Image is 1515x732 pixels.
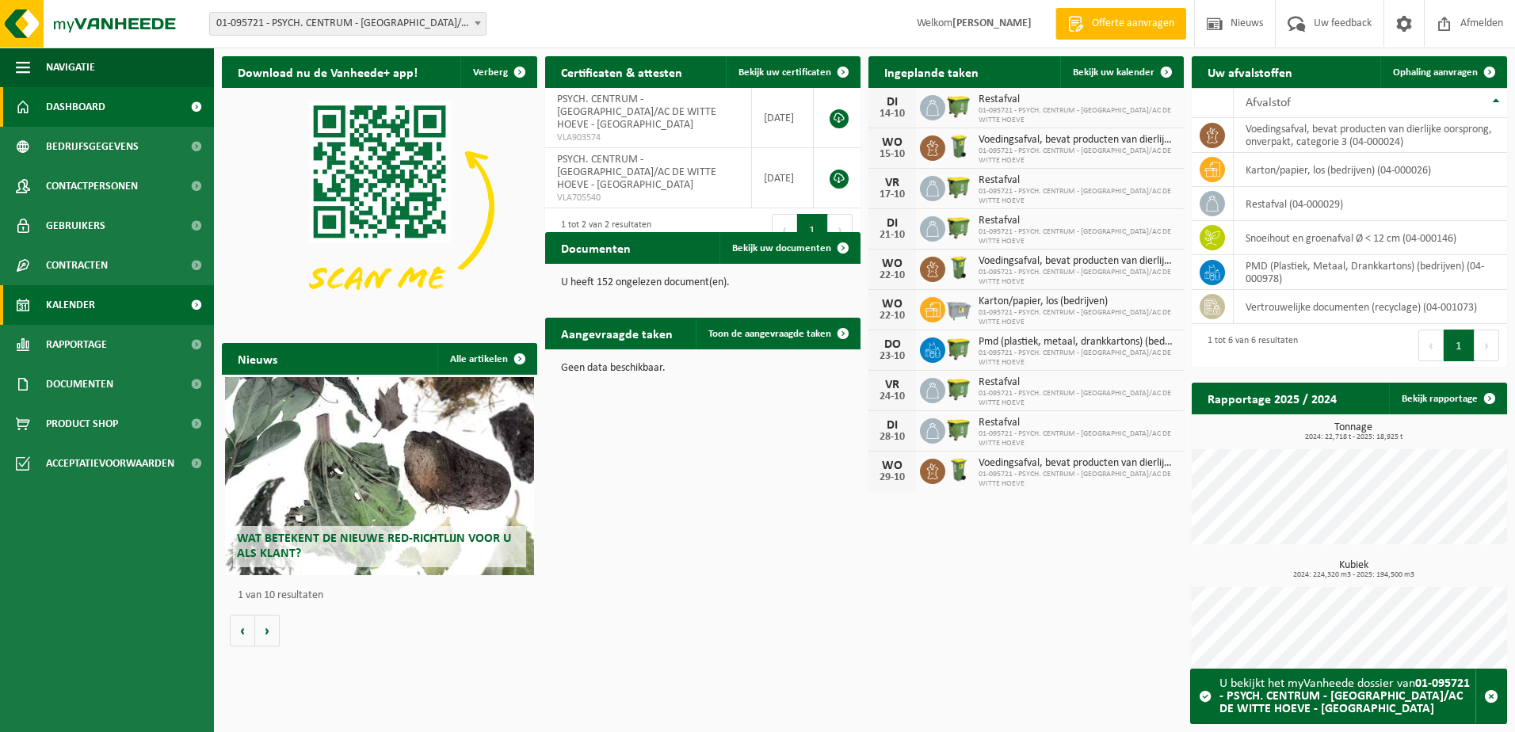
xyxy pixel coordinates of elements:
[876,432,908,443] div: 28-10
[255,615,280,646] button: Volgende
[876,177,908,189] div: VR
[46,87,105,127] span: Dashboard
[222,88,537,325] img: Download de VHEPlus App
[979,255,1176,268] span: Voedingsafval, bevat producten van dierlijke oorsprong, onverpakt, categorie 3
[1200,328,1298,363] div: 1 tot 6 van 6 resultaten
[557,192,739,204] span: VLA705540
[1055,8,1186,40] a: Offerte aanvragen
[1475,330,1499,361] button: Next
[876,149,908,160] div: 15-10
[876,109,908,120] div: 14-10
[979,268,1176,287] span: 01-095721 - PSYCH. CENTRUM - [GEOGRAPHIC_DATA]/AC DE WITTE HOEVE
[979,295,1176,308] span: Karton/papier, los (bedrijven)
[437,343,536,375] a: Alle artikelen
[1200,433,1507,441] span: 2024: 22,718 t - 2025: 18,925 t
[876,419,908,432] div: DI
[46,206,105,246] span: Gebruikers
[46,285,95,325] span: Kalender
[561,363,845,374] p: Geen data beschikbaar.
[876,459,908,472] div: WO
[876,379,908,391] div: VR
[876,257,908,270] div: WO
[46,444,174,483] span: Acceptatievoorwaarden
[1246,97,1291,109] span: Afvalstof
[225,377,534,575] a: Wat betekent de nieuwe RED-richtlijn voor u als klant?
[876,472,908,483] div: 29-10
[222,56,433,87] h2: Download nu de Vanheede+ app!
[553,212,651,247] div: 1 tot 2 van 2 resultaten
[952,17,1032,29] strong: [PERSON_NAME]
[979,134,1176,147] span: Voedingsafval, bevat producten van dierlijke oorsprong, onverpakt, categorie 3
[979,106,1176,125] span: 01-095721 - PSYCH. CENTRUM - [GEOGRAPHIC_DATA]/AC DE WITTE HOEVE
[876,338,908,351] div: DO
[46,246,108,285] span: Contracten
[732,243,831,254] span: Bekijk uw documenten
[772,214,797,246] button: Previous
[1389,383,1505,414] a: Bekijk rapportage
[561,277,845,288] p: U heeft 152 ongelezen document(en).
[1200,422,1507,441] h3: Tonnage
[876,189,908,200] div: 17-10
[752,148,814,208] td: [DATE]
[210,13,486,35] span: 01-095721 - PSYCH. CENTRUM - ST HIERONYMUS/AC DE WITTE HOEVE - BELSELE
[868,56,994,87] h2: Ingeplande taken
[1219,669,1475,723] div: U bekijkt het myVanheede dossier van
[1192,56,1308,87] h2: Uw afvalstoffen
[1234,187,1507,221] td: restafval (04-000029)
[1418,330,1444,361] button: Previous
[979,93,1176,106] span: Restafval
[557,93,716,131] span: PSYCH. CENTRUM - [GEOGRAPHIC_DATA]/AC DE WITTE HOEVE - [GEOGRAPHIC_DATA]
[1060,56,1182,88] a: Bekijk uw kalender
[1234,153,1507,187] td: karton/papier, los (bedrijven) (04-000026)
[979,174,1176,187] span: Restafval
[238,590,529,601] p: 1 van 10 resultaten
[945,173,972,200] img: WB-1100-HPE-GN-50
[230,615,255,646] button: Vorige
[876,136,908,149] div: WO
[979,227,1176,246] span: 01-095721 - PSYCH. CENTRUM - [GEOGRAPHIC_DATA]/AC DE WITTE HOEVE
[979,417,1176,429] span: Restafval
[797,214,828,246] button: 1
[46,325,107,364] span: Rapportage
[945,295,972,322] img: WB-2500-GAL-GY-01
[979,376,1176,389] span: Restafval
[979,336,1176,349] span: Pmd (plastiek, metaal, drankkartons) (bedrijven)
[726,56,859,88] a: Bekijk uw certificaten
[876,391,908,402] div: 24-10
[945,416,972,443] img: WB-1100-HPE-GN-50
[979,147,1176,166] span: 01-095721 - PSYCH. CENTRUM - [GEOGRAPHIC_DATA]/AC DE WITTE HOEVE
[979,457,1176,470] span: Voedingsafval, bevat producten van dierlijke oorsprong, onverpakt, categorie 3
[876,217,908,230] div: DI
[557,132,739,144] span: VLA903574
[876,311,908,322] div: 22-10
[945,133,972,160] img: WB-0140-HPE-GN-50
[1444,330,1475,361] button: 1
[979,187,1176,206] span: 01-095721 - PSYCH. CENTRUM - [GEOGRAPHIC_DATA]/AC DE WITTE HOEVE
[46,127,139,166] span: Bedrijfsgegevens
[1192,383,1353,414] h2: Rapportage 2025 / 2024
[1088,16,1178,32] span: Offerte aanvragen
[876,230,908,241] div: 21-10
[876,96,908,109] div: DI
[1393,67,1478,78] span: Ophaling aanvragen
[979,349,1176,368] span: 01-095721 - PSYCH. CENTRUM - [GEOGRAPHIC_DATA]/AC DE WITTE HOEVE
[46,48,95,87] span: Navigatie
[1219,677,1470,715] strong: 01-095721 - PSYCH. CENTRUM - [GEOGRAPHIC_DATA]/AC DE WITTE HOEVE - [GEOGRAPHIC_DATA]
[1234,221,1507,255] td: snoeihout en groenafval Ø < 12 cm (04-000146)
[473,67,508,78] span: Verberg
[876,351,908,362] div: 23-10
[46,404,118,444] span: Product Shop
[876,298,908,311] div: WO
[557,154,716,191] span: PSYCH. CENTRUM - [GEOGRAPHIC_DATA]/AC DE WITTE HOEVE - [GEOGRAPHIC_DATA]
[1200,560,1507,579] h3: Kubiek
[209,12,487,36] span: 01-095721 - PSYCH. CENTRUM - ST HIERONYMUS/AC DE WITTE HOEVE - BELSELE
[719,232,859,264] a: Bekijk uw documenten
[876,270,908,281] div: 22-10
[945,214,972,241] img: WB-1100-HPE-GN-50
[46,166,138,206] span: Contactpersonen
[460,56,536,88] button: Verberg
[545,56,698,87] h2: Certificaten & attesten
[1234,118,1507,153] td: voedingsafval, bevat producten van dierlijke oorsprong, onverpakt, categorie 3 (04-000024)
[1200,571,1507,579] span: 2024: 224,320 m3 - 2025: 194,500 m3
[945,254,972,281] img: WB-0140-HPE-GN-50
